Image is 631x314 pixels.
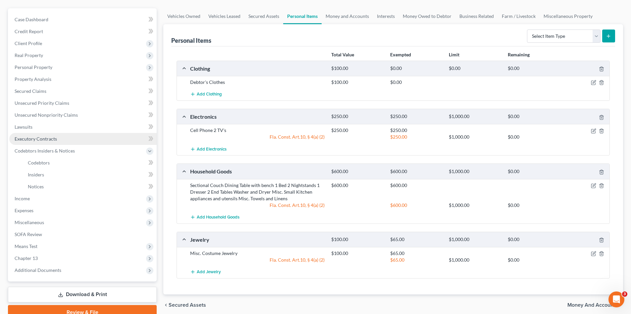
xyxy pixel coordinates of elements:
[15,52,43,58] span: Real Property
[197,147,227,152] span: Add Electronics
[328,168,387,175] div: $600.00
[567,302,618,308] span: Money and Accounts
[9,97,157,109] a: Unsecured Priority Claims
[331,52,354,57] strong: Total Value
[15,196,30,201] span: Income
[163,302,169,308] i: chevron_left
[328,127,387,134] div: $250.00
[387,79,446,86] div: $0.00
[283,8,322,24] a: Personal Items
[187,79,328,86] div: Debtor's Clothes
[187,65,328,72] div: Clothing
[508,52,530,57] strong: Remaining
[9,85,157,97] a: Secured Claims
[171,36,211,44] div: Personal Items
[15,255,38,261] span: Chapter 13
[187,250,328,257] div: Misc. Costume Jewelry
[187,127,328,134] div: Cell Phone 2 TV's
[15,148,75,154] span: Codebtors Insiders & Notices
[387,182,446,189] div: $600.00
[9,26,157,37] a: Credit Report
[9,73,157,85] a: Property Analysis
[322,8,373,24] a: Money and Accounts
[9,133,157,145] a: Executory Contracts
[373,8,399,24] a: Interests
[190,211,239,223] button: Add Household Goods
[387,168,446,175] div: $600.00
[498,8,540,24] a: Farm / Livestock
[446,168,504,175] div: $1,000.00
[15,208,33,213] span: Expenses
[328,182,387,189] div: $600.00
[187,182,328,202] div: Sectional Couch Dining Table with bench 1 Bed 2 Nightstands 1 Dresser 2 End Tables Washer and Dry...
[387,257,446,263] div: $65.00
[187,236,328,243] div: Jewelry
[446,113,504,120] div: $1,000.00
[15,112,78,118] span: Unsecured Nonpriority Claims
[608,291,624,307] iframe: Intercom live chat
[187,113,328,120] div: Electronics
[504,134,563,140] div: $0.00
[387,127,446,134] div: $250.00
[399,8,455,24] a: Money Owed to Debtor
[28,160,50,165] span: Codebtors
[190,88,222,100] button: Add Clothing
[15,124,32,130] span: Lawsuits
[504,202,563,209] div: $0.00
[163,8,204,24] a: Vehicles Owned
[9,228,157,240] a: SOFA Review
[15,136,57,142] span: Executory Contracts
[504,168,563,175] div: $0.00
[387,250,446,257] div: $65.00
[446,236,504,243] div: $1,000.00
[328,250,387,257] div: $100.00
[328,236,387,243] div: $100.00
[187,257,328,263] div: Fla. Const. Art.10, § 4(a) (2)
[387,202,446,209] div: $600.00
[9,109,157,121] a: Unsecured Nonpriority Claims
[567,302,623,308] button: Money and Accounts chevron_right
[197,92,222,97] span: Add Clothing
[504,65,563,72] div: $0.00
[446,202,504,209] div: $1,000.00
[504,257,563,263] div: $0.00
[204,8,244,24] a: Vehicles Leased
[455,8,498,24] a: Business Related
[163,302,206,308] button: chevron_left Secured Assets
[187,134,328,140] div: Fla. Const. Art.10, § 4(a) (2)
[15,100,69,106] span: Unsecured Priority Claims
[504,236,563,243] div: $0.00
[387,134,446,140] div: $250.00
[15,64,52,70] span: Personal Property
[23,169,157,181] a: Insiders
[328,79,387,86] div: $100.00
[446,65,504,72] div: $0.00
[244,8,283,24] a: Secured Assets
[187,202,328,209] div: Fla. Const. Art.10, § 4(a) (2)
[15,40,42,46] span: Client Profile
[504,113,563,120] div: $0.00
[622,291,627,297] span: 3
[23,181,157,193] a: Notices
[446,134,504,140] div: $1,000.00
[15,220,44,225] span: Miscellaneous
[387,113,446,120] div: $250.00
[9,14,157,26] a: Case Dashboard
[390,52,411,57] strong: Exempted
[197,270,221,275] span: Add Jewelry
[328,113,387,120] div: $250.00
[197,215,239,220] span: Add Household Goods
[28,184,44,189] span: Notices
[15,88,46,94] span: Secured Claims
[23,157,157,169] a: Codebtors
[190,266,221,278] button: Add Jewelry
[15,231,42,237] span: SOFA Review
[8,287,157,302] a: Download & Print
[9,121,157,133] a: Lawsuits
[540,8,597,24] a: Miscellaneous Property
[15,76,51,82] span: Property Analysis
[15,17,48,22] span: Case Dashboard
[15,243,37,249] span: Means Test
[169,302,206,308] span: Secured Assets
[387,236,446,243] div: $65.00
